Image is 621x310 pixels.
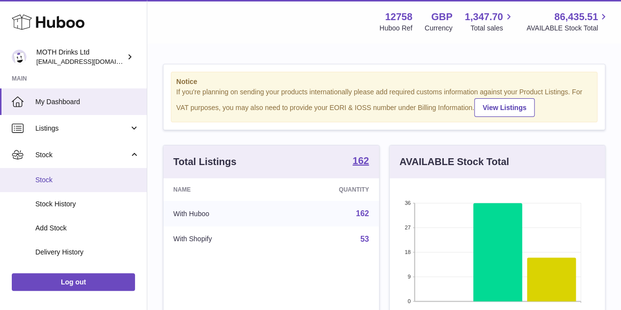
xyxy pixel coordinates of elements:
[407,298,410,304] text: 0
[405,225,410,230] text: 27
[163,178,279,201] th: Name
[35,150,129,160] span: Stock
[352,156,369,166] strong: 162
[35,248,139,257] span: Delivery History
[35,224,139,233] span: Add Stock
[405,249,410,255] text: 18
[407,274,410,280] text: 9
[465,10,503,24] span: 1,347.70
[36,48,125,66] div: MOTH Drinks Ltd
[465,10,514,33] a: 1,347.70 Total sales
[35,124,129,133] span: Listings
[526,24,609,33] span: AVAILABLE Stock Total
[526,10,609,33] a: 86,435.51 AVAILABLE Stock Total
[360,235,369,243] a: 53
[425,24,453,33] div: Currency
[554,10,598,24] span: 86,435.51
[35,199,139,209] span: Stock History
[176,87,592,117] div: If you're planning on sending your products internationally please add required customs informati...
[36,57,144,65] span: [EMAIL_ADDRESS][DOMAIN_NAME]
[176,77,592,86] strong: Notice
[163,226,279,252] td: With Shopify
[356,209,369,218] a: 162
[431,10,452,24] strong: GBP
[385,10,412,24] strong: 12758
[12,50,27,64] img: orders@mothdrinks.com
[35,175,139,185] span: Stock
[173,155,237,169] h3: Total Listings
[163,201,279,226] td: With Huboo
[470,24,514,33] span: Total sales
[405,200,410,206] text: 36
[474,98,535,117] a: View Listings
[400,155,509,169] h3: AVAILABLE Stock Total
[12,273,135,291] a: Log out
[379,24,412,33] div: Huboo Ref
[352,156,369,168] a: 162
[279,178,378,201] th: Quantity
[35,97,139,107] span: My Dashboard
